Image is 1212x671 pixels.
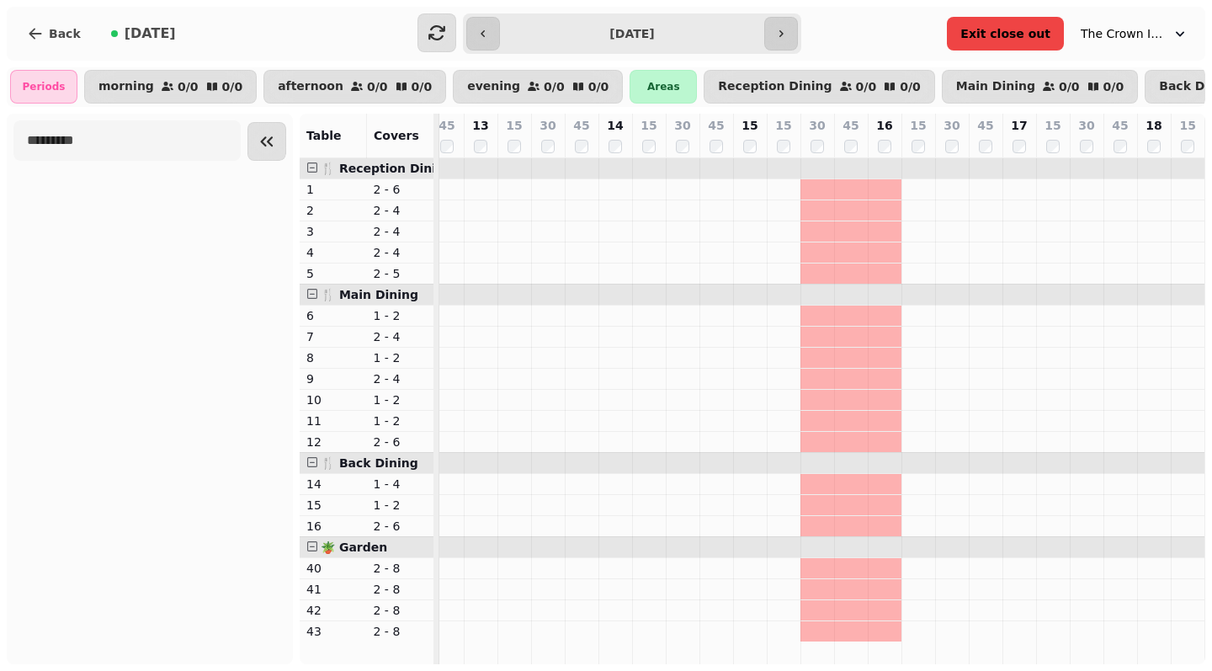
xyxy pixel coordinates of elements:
p: 0 / 0 [1103,81,1124,93]
span: Exit close out [960,28,1050,40]
p: 15 [306,497,360,514]
p: 17 [1011,117,1027,134]
p: 8 [306,349,360,366]
p: 2 - 8 [374,581,428,598]
p: 41 [306,581,360,598]
p: 1 - 2 [374,391,428,408]
button: Reception Dining0/00/0 [704,70,934,104]
div: Areas [630,70,697,104]
p: 40 [306,560,360,577]
p: 42 [306,602,360,619]
p: afternoon [278,80,343,93]
span: Covers [374,129,419,142]
p: 0 / 0 [367,81,388,93]
button: Exit close out [947,17,1064,51]
p: 45 [708,117,724,134]
p: 2 - 4 [374,202,428,219]
p: 3 [306,223,360,240]
p: 0 / 0 [856,81,877,93]
p: 10 [306,391,360,408]
p: 2 - 6 [374,518,428,535]
p: 45 [439,117,454,134]
button: The Crown Inn [1071,19,1199,49]
span: Back [49,28,81,40]
p: 1 - 2 [374,497,428,514]
p: 0 / 0 [588,81,609,93]
p: 6 [306,307,360,324]
p: 12 [306,434,360,450]
p: 0 / 0 [178,81,199,93]
p: 15 [742,117,757,134]
p: 15 [1180,117,1196,134]
button: evening0/00/0 [453,70,623,104]
p: 30 [1078,117,1094,134]
button: Collapse sidebar [247,122,286,161]
p: 2 - 8 [374,602,428,619]
span: Table [306,129,342,142]
p: 0 / 0 [544,81,565,93]
p: 4 [306,244,360,261]
p: 2 - 5 [374,265,428,282]
p: 1 - 2 [374,307,428,324]
p: 30 [944,117,959,134]
p: 2 - 4 [374,223,428,240]
span: 🍴 Reception Dining [321,162,453,175]
p: 15 [641,117,656,134]
p: 15 [506,117,522,134]
p: Reception Dining [718,80,832,93]
span: 🪴 Garden [321,541,387,554]
button: afternoon0/00/0 [263,70,446,104]
p: 45 [843,117,858,134]
p: 1 [306,181,360,198]
button: Main Dining0/00/0 [942,70,1138,104]
p: 2 - 6 [374,181,428,198]
span: [DATE] [125,27,176,40]
button: morning0/00/0 [84,70,257,104]
p: 1 - 2 [374,349,428,366]
p: 16 [306,518,360,535]
p: 30 [674,117,690,134]
p: 0 / 0 [412,81,433,93]
p: 13 [472,117,488,134]
p: 9 [306,370,360,387]
p: 2 - 4 [374,370,428,387]
p: 2 - 8 [374,623,428,640]
p: 0 / 0 [222,81,243,93]
p: 1 - 2 [374,413,428,429]
p: 30 [540,117,555,134]
p: 16 [876,117,892,134]
p: 2 - 4 [374,328,428,345]
p: 2 - 6 [374,434,428,450]
p: 7 [306,328,360,345]
p: Main Dining [956,80,1035,93]
p: 30 [809,117,825,134]
span: 🍴 Back Dining [321,456,418,470]
span: 🍴 Main Dining [321,288,418,301]
p: 2 [306,202,360,219]
p: 14 [306,476,360,493]
span: The Crown Inn [1081,25,1165,42]
p: 0 / 0 [900,81,921,93]
p: 14 [607,117,623,134]
p: 45 [1112,117,1128,134]
p: 18 [1146,117,1161,134]
p: 45 [977,117,993,134]
p: 11 [306,413,360,429]
div: Periods [10,70,77,104]
p: 15 [1045,117,1060,134]
button: Back [13,13,94,54]
p: 43 [306,623,360,640]
p: 15 [775,117,791,134]
p: 2 - 4 [374,244,428,261]
p: 15 [910,117,926,134]
p: evening [467,80,520,93]
p: 1 - 4 [374,476,428,493]
p: 0 / 0 [1059,81,1080,93]
p: 2 - 8 [374,560,428,577]
p: morning [98,80,154,93]
p: 5 [306,265,360,282]
p: 45 [573,117,589,134]
button: [DATE] [98,13,189,54]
